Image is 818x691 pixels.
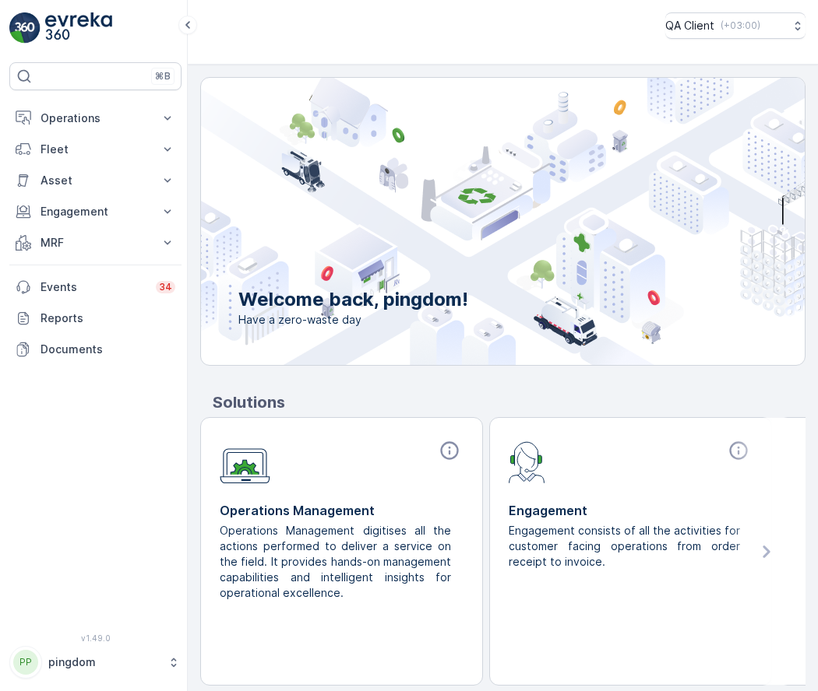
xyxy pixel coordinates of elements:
[41,310,175,326] p: Reports
[509,523,740,570] p: Engagement consists of all the activities for customer facing operations from order receipt to in...
[220,501,464,520] p: Operations Management
[155,70,171,82] p: ⌘B
[220,523,451,601] p: Operations Management digitises all the actions performed to deliver a service on the field. It p...
[45,12,112,44] img: logo_light-DOdMpM7g.png
[9,646,182,679] button: PPpingdom
[13,650,38,675] div: PP
[41,142,150,157] p: Fleet
[41,204,150,219] p: Engagement
[9,12,41,44] img: logo
[41,110,150,126] p: Operations
[48,654,160,670] p: pingdom
[9,165,182,196] button: Asset
[41,279,146,295] p: Events
[9,334,182,365] a: Documents
[41,173,150,188] p: Asset
[9,227,182,258] button: MRF
[238,312,468,328] span: Have a zero-waste day
[159,281,172,293] p: 34
[220,440,270,484] img: module-icon
[665,18,714,33] p: QA Client
[509,440,545,483] img: module-icon
[9,303,182,334] a: Reports
[9,134,182,165] button: Fleet
[9,196,182,227] button: Engagement
[665,12,806,39] button: QA Client(+03:00)
[213,391,806,414] p: Solutions
[238,287,468,312] p: Welcome back, pingdom!
[9,272,182,303] a: Events34
[9,633,182,643] span: v 1.49.0
[509,501,753,520] p: Engagement
[9,103,182,134] button: Operations
[41,342,175,357] p: Documents
[721,19,760,32] p: ( +03:00 )
[41,235,150,251] p: MRF
[131,78,805,365] img: city illustration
